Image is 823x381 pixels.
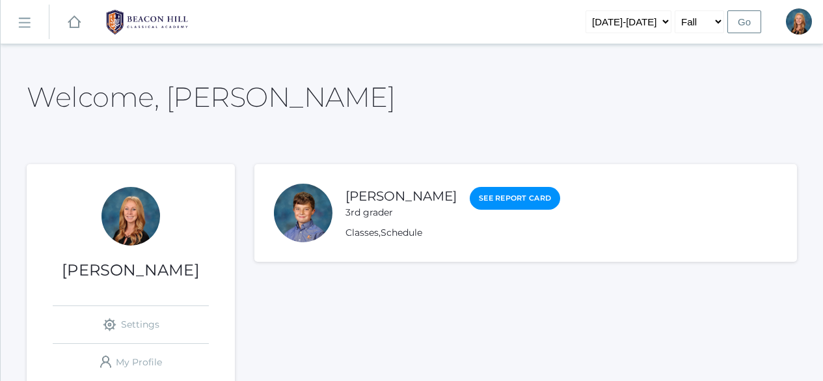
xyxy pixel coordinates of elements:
img: BHCALogos-05-308ed15e86a5a0abce9b8dd61676a3503ac9727e845dece92d48e8588c001991.png [98,6,196,38]
div: Nicole Canty [786,8,812,35]
h1: [PERSON_NAME] [27,262,235,279]
a: Classes [345,227,379,238]
h2: Welcome, [PERSON_NAME] [27,82,395,112]
div: 3rd grader [345,206,457,219]
input: Go [727,10,761,33]
div: Shiloh Canty [274,184,332,242]
a: Settings [53,306,209,343]
div: , [345,226,560,240]
a: [PERSON_NAME] [345,188,457,204]
a: See Report Card [470,187,560,210]
a: Schedule [381,227,422,238]
div: Nicole Canty [101,187,160,246]
a: My Profile [53,344,209,381]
